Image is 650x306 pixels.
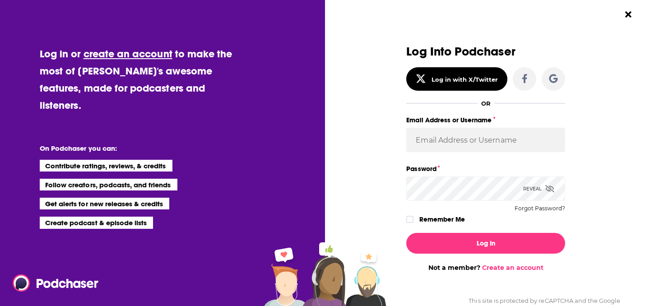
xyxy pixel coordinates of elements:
li: Create podcast & episode lists [40,217,153,228]
a: Create an account [482,264,543,272]
a: Podchaser - Follow, Share and Rate Podcasts [13,274,92,292]
button: Log in with X/Twitter [406,67,507,91]
img: Podchaser - Follow, Share and Rate Podcasts [13,274,99,292]
div: Reveal [523,176,554,201]
div: Not a member? [406,264,565,272]
button: Close Button [620,6,637,23]
input: Email Address or Username [406,128,565,152]
li: On Podchaser you can: [40,144,220,153]
label: Remember Me [419,213,465,225]
a: create an account [84,47,172,60]
li: Contribute ratings, reviews, & credits [40,160,172,172]
div: Log in with X/Twitter [432,76,498,83]
div: OR [481,100,491,107]
label: Password [406,163,565,175]
label: Email Address or Username [406,114,565,126]
li: Follow creators, podcasts, and friends [40,179,177,190]
button: Forgot Password? [515,205,565,212]
button: Log In [406,233,565,254]
h3: Log Into Podchaser [406,45,565,58]
li: Get alerts for new releases & credits [40,198,169,209]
